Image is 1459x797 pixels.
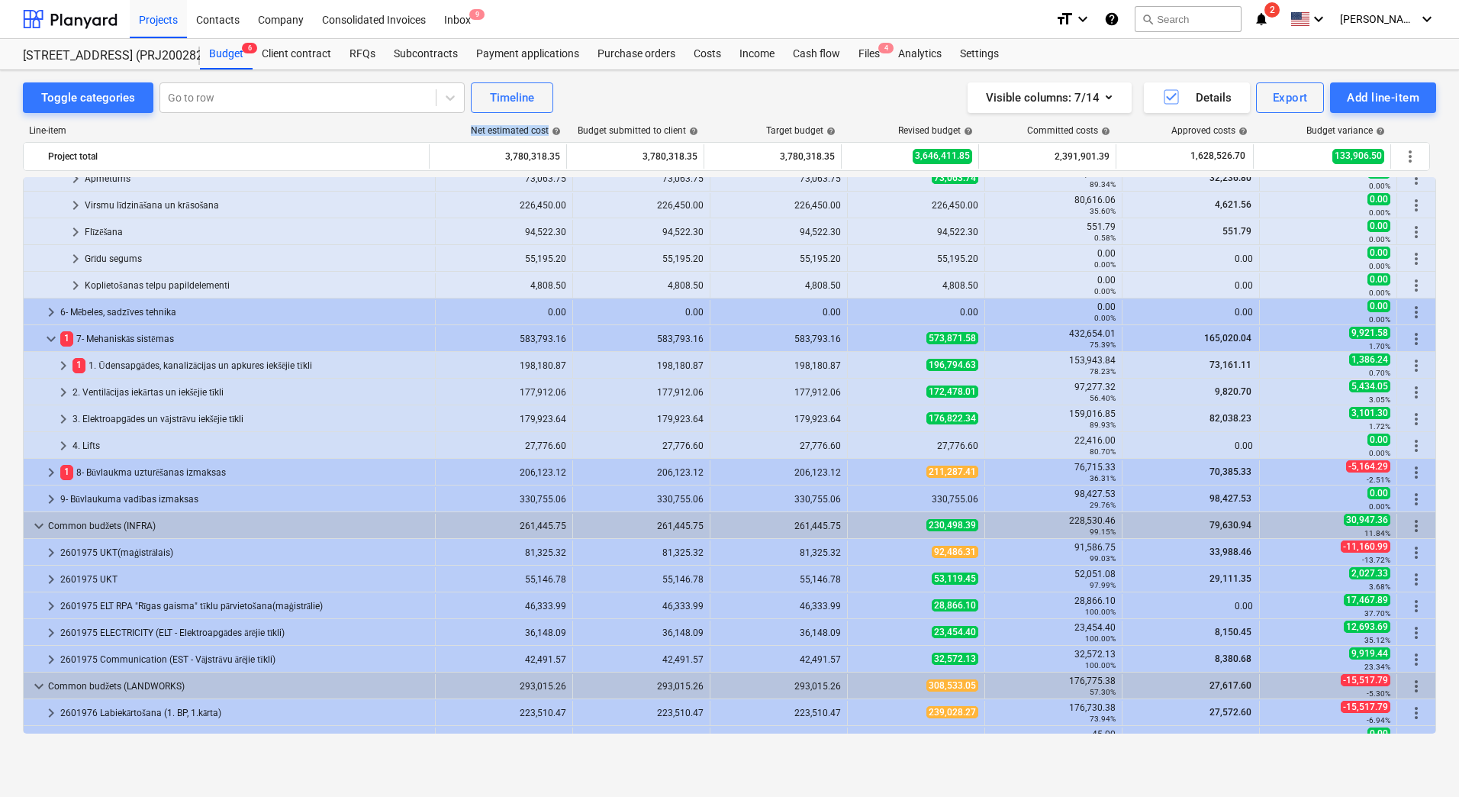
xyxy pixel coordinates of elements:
span: More actions [1401,147,1419,166]
small: 100.00% [1085,608,1116,616]
div: 94,522.30 [854,227,978,237]
div: 27,776.60 [442,440,566,451]
div: 7- Mehaniskās sistēmas [60,327,429,351]
a: Costs [684,39,730,69]
span: 82,038.23 [1208,413,1253,424]
span: help [1098,127,1110,136]
div: 76,715.33 [991,462,1116,483]
div: Revised budget [898,125,973,136]
span: keyboard_arrow_down [42,330,60,348]
span: 3,646,411.85 [913,149,972,163]
div: 0.00 [991,275,1116,296]
span: 172,478.01 [926,386,978,398]
span: keyboard_arrow_right [42,490,60,508]
div: 2601975 UKT(maģistrālais) [60,540,429,565]
div: 55,146.78 [579,574,704,585]
div: 177,912.06 [442,387,566,398]
small: 0.00% [1094,314,1116,322]
span: keyboard_arrow_right [54,437,72,455]
a: Settings [951,39,1008,69]
small: 1.70% [1369,342,1390,350]
small: 0.00% [1369,449,1390,457]
span: 70,385.33 [1208,466,1253,477]
span: 551.79 [1221,226,1253,237]
div: 55,195.20 [442,253,566,264]
span: More actions [1407,437,1425,455]
div: 0.00 [1129,307,1253,318]
button: Visible columns:7/14 [968,82,1132,113]
div: 177,912.06 [717,387,841,398]
div: 55,195.20 [717,253,841,264]
span: 0.00 [1367,193,1390,205]
div: 81,325.32 [717,547,841,558]
span: keyboard_arrow_right [42,303,60,321]
div: 1. Ūdensapgādes, kanalizācijas un apkures iekšējie tīkli [72,353,429,378]
div: 73,063.75 [442,173,566,184]
span: keyboard_arrow_right [54,357,72,375]
span: help [549,127,561,136]
div: [STREET_ADDRESS] (PRJ2002826) 2601978 [23,48,182,64]
span: 2,027.33 [1349,567,1390,579]
div: 0.00 [991,302,1116,323]
small: 3.68% [1369,582,1390,591]
button: Add line-item [1330,82,1436,113]
small: 0.00% [1369,315,1390,324]
div: 27,776.60 [579,440,704,451]
div: 179,923.64 [717,414,841,424]
span: 8,150.45 [1213,627,1253,637]
small: 97.99% [1090,581,1116,589]
span: help [961,127,973,136]
div: Flīzēšana [85,220,429,244]
div: 261,445.75 [442,521,566,531]
div: 46,333.99 [442,601,566,611]
span: 1 [60,465,73,479]
small: 3.05% [1369,395,1390,404]
div: Project total [48,144,423,169]
div: 46,333.99 [579,601,704,611]
span: More actions [1407,383,1425,402]
span: 92,486.31 [932,546,978,558]
a: Subcontracts [385,39,467,69]
span: 32,236.80 [1208,173,1253,183]
div: 81,325.32 [579,547,704,558]
div: 198,180.87 [717,360,841,371]
span: 196,794.63 [926,359,978,371]
div: Committed costs [1027,125,1110,136]
span: More actions [1407,704,1425,722]
div: 73,063.75 [579,173,704,184]
small: 0.00% [1369,208,1390,217]
i: keyboard_arrow_down [1074,10,1092,28]
small: 80.70% [1090,447,1116,456]
i: keyboard_arrow_down [1418,10,1436,28]
span: 0.00 [1367,434,1390,446]
div: 8- Būvlaukma uzturēšanas izmaksas [60,460,429,485]
span: keyboard_arrow_right [42,570,60,589]
small: 0.00% [1369,289,1390,297]
div: Toggle categories [41,88,135,108]
div: 206,123.12 [717,467,841,478]
span: help [823,127,836,136]
div: Line-item [23,125,430,136]
div: 3,780,318.35 [573,144,697,169]
div: Budget submitted to client [578,125,698,136]
div: 0.00 [1129,601,1253,611]
span: keyboard_arrow_down [30,677,48,695]
span: keyboard_arrow_right [66,250,85,268]
div: Common budžets (INFRA) [48,514,429,538]
div: 4,808.50 [854,280,978,291]
a: Files4 [849,39,889,69]
small: 37.70% [1364,609,1390,618]
div: 97,277.32 [991,382,1116,403]
span: 30,947.36 [1344,514,1390,526]
div: 27,776.60 [854,440,978,451]
button: Toggle categories [23,82,153,113]
div: Timeline [490,88,534,108]
span: 0.00 [1367,487,1390,499]
small: 0.00% [1094,287,1116,295]
a: Income [730,39,784,69]
div: 65,274.00 [991,168,1116,189]
small: 36.31% [1090,474,1116,482]
div: 330,755.06 [854,494,978,505]
span: 33,988.46 [1208,547,1253,557]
